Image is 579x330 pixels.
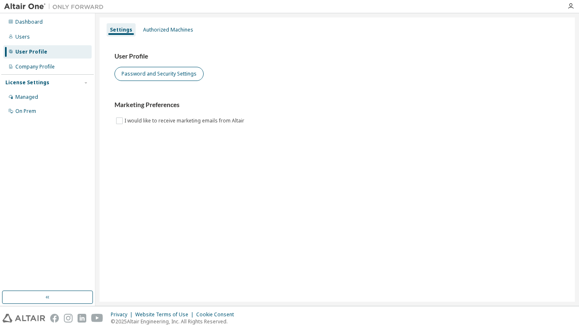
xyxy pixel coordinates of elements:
div: Privacy [111,311,135,318]
div: On Prem [15,108,36,115]
div: Settings [110,27,132,33]
img: facebook.svg [50,314,59,323]
img: instagram.svg [64,314,73,323]
div: Users [15,34,30,40]
div: License Settings [5,79,49,86]
div: Managed [15,94,38,100]
div: Company Profile [15,64,55,70]
h3: User Profile [114,52,560,61]
div: Authorized Machines [143,27,193,33]
h3: Marketing Preferences [114,101,560,109]
img: altair_logo.svg [2,314,45,323]
div: User Profile [15,49,47,55]
div: Dashboard [15,19,43,25]
img: linkedin.svg [78,314,86,323]
img: youtube.svg [91,314,103,323]
label: I would like to receive marketing emails from Altair [124,116,246,126]
p: © 2025 Altair Engineering, Inc. All Rights Reserved. [111,318,239,325]
img: Altair One [4,2,108,11]
div: Cookie Consent [196,311,239,318]
div: Website Terms of Use [135,311,196,318]
button: Password and Security Settings [114,67,204,81]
